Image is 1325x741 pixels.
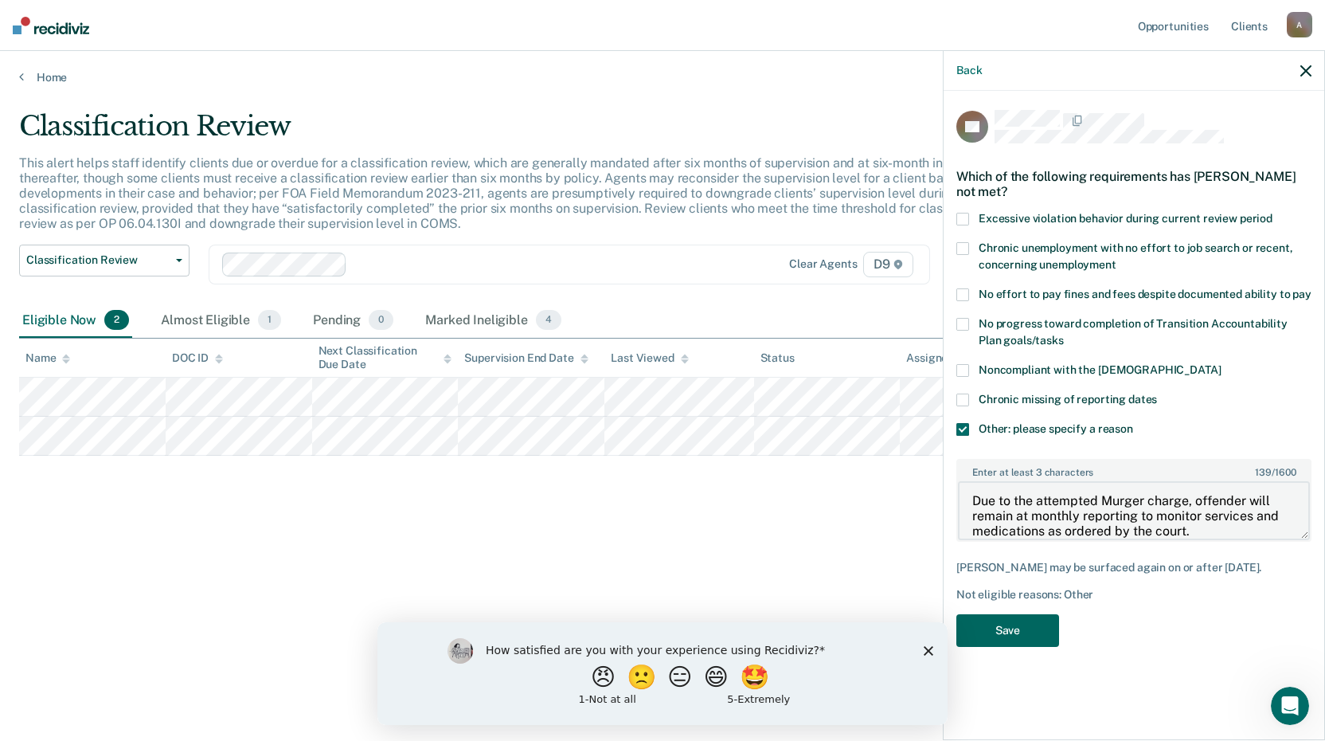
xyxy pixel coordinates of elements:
[956,561,1311,574] div: [PERSON_NAME] may be surfaced again on or after [DATE].
[956,156,1311,212] div: Which of the following requirements has [PERSON_NAME] not met?
[258,310,281,331] span: 1
[158,304,284,339] div: Almost Eligible
[958,481,1310,540] textarea: Due to the attempted Murger charge, offender will remain at monthly reporting to monitor services...
[979,317,1288,347] span: No progress toward completion of Transition Accountability Plan goals/tasks
[464,351,588,365] div: Supervision End Date
[25,351,70,365] div: Name
[979,241,1293,271] span: Chronic unemployment with no effort to job search or recent, concerning unemployment
[958,461,1310,478] label: Enter at least 3 characters
[19,110,1013,155] div: Classification Review
[19,155,995,232] p: This alert helps staff identify clients due or overdue for a classification review, which are gen...
[172,351,223,365] div: DOC ID
[979,393,1157,406] span: Chronic missing of reporting dates
[26,253,170,267] span: Classification Review
[863,252,913,277] span: D9
[19,304,132,339] div: Eligible Now
[1255,467,1272,478] span: 139
[104,310,129,331] span: 2
[956,588,1311,602] div: Not eligible reasons: Other
[611,351,688,365] div: Last Viewed
[319,344,452,371] div: Next Classification Due Date
[1255,467,1296,478] span: / 1600
[906,351,981,365] div: Assigned to
[760,351,795,365] div: Status
[536,310,561,331] span: 4
[979,363,1221,376] span: Noncompliant with the [DEMOGRAPHIC_DATA]
[956,614,1059,647] button: Save
[979,212,1272,225] span: Excessive violation behavior during current review period
[377,622,948,725] iframe: Survey by Kim from Recidiviz
[310,304,397,339] div: Pending
[979,288,1311,300] span: No effort to pay fines and fees despite documented ability to pay
[422,304,565,339] div: Marked Ineligible
[13,17,89,34] img: Recidiviz
[1287,12,1312,37] div: A
[369,310,393,331] span: 0
[19,70,1306,84] a: Home
[1271,687,1309,725] iframe: Intercom live chat
[979,422,1133,435] span: Other: please specify a reason
[956,64,982,77] button: Back
[789,257,857,271] div: Clear agents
